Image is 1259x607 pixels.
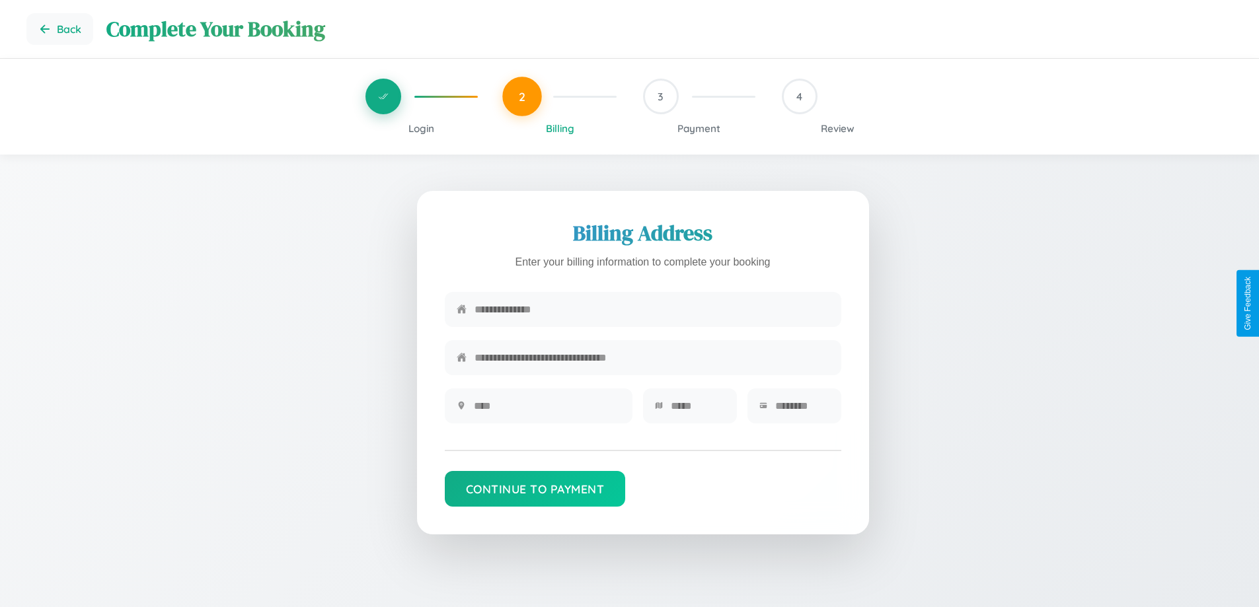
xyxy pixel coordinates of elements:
[445,219,841,248] h2: Billing Address
[821,122,855,135] span: Review
[796,90,802,103] span: 4
[106,15,1233,44] h1: Complete Your Booking
[519,89,525,104] span: 2
[677,122,720,135] span: Payment
[546,122,574,135] span: Billing
[658,90,664,103] span: 3
[445,253,841,272] p: Enter your billing information to complete your booking
[445,471,626,507] button: Continue to Payment
[1243,277,1252,330] div: Give Feedback
[26,13,93,45] button: Go back
[408,122,434,135] span: Login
